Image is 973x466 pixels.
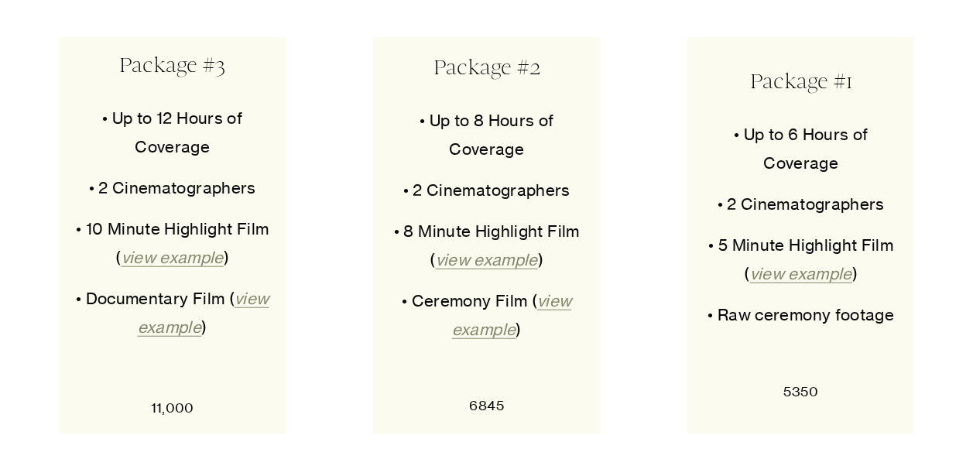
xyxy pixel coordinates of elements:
[701,190,900,219] p: • 2 Cinematographers
[749,264,851,283] a: view example
[701,67,900,96] h4: Package #1
[72,285,272,342] p: • Documentary Film ( )
[386,393,586,418] p: 6845
[452,291,572,339] a: view example
[386,176,586,205] p: • 2 Cinematographers
[121,248,223,267] a: view example
[72,396,272,420] p: 11,000
[701,231,900,289] p: • 5 Minute Highlight Film ( )
[72,174,272,203] p: • 2 Cinematographers
[386,218,586,275] p: • 8 Minute Highlight Film ( )
[701,121,900,178] p: • Up to 6 Hours of Coverage
[138,289,269,337] a: view example
[72,50,272,80] h4: Package #3
[701,379,900,404] p: 5350
[386,107,586,164] p: • Up to 8 Hours of Coverage
[386,287,586,344] p: • Ceremony Film ( )
[386,53,586,82] h4: Package #2
[701,301,900,330] p: • Raw ceremony footage
[435,250,537,269] a: view example
[72,215,272,272] p: • 10 Minute Highlight Film ( )
[72,105,272,162] p: • Up to 12 Hours of Coverage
